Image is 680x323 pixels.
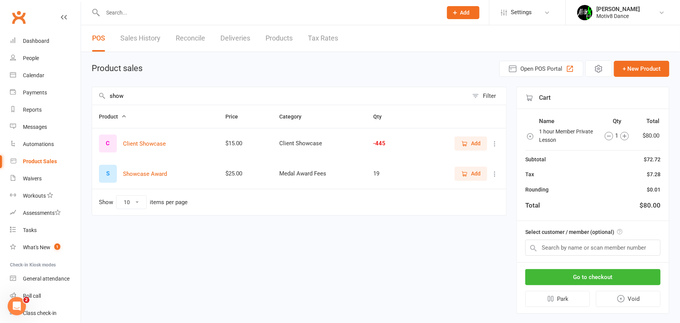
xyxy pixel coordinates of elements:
th: Total [638,116,660,126]
div: Motiv8 Dance [596,13,640,19]
iframe: Intercom live chat [8,297,26,315]
div: Payments [23,89,47,96]
a: Roll call [10,287,81,305]
button: + New Product [614,61,669,77]
div: Roll call [23,293,41,299]
button: Product [99,112,126,121]
div: 1 [598,131,635,140]
div: Tax [525,170,534,179]
a: Products [266,25,293,52]
button: Qty [374,112,390,121]
span: Category [279,114,310,120]
div: Class check-in [23,310,57,316]
a: Payments [10,84,81,101]
span: 2 [23,297,29,303]
div: $80.00 [640,200,661,211]
div: Filter [483,91,496,101]
div: Automations [23,141,54,147]
a: Product Sales [10,153,81,170]
h1: Product sales [92,64,142,73]
div: $7.28 [647,170,661,179]
div: Dashboard [23,38,49,44]
a: Deliveries [220,25,250,52]
span: Price [225,114,246,120]
a: Sales History [120,25,160,52]
div: 19 [374,170,407,177]
button: Park [525,291,590,307]
a: Reports [10,101,81,118]
a: People [10,50,81,67]
span: Settings [511,4,532,21]
div: Workouts [23,193,46,199]
div: [PERSON_NAME] [596,6,640,13]
div: $25.00 [225,170,266,177]
button: Add [455,167,487,180]
div: Medal Award Fees [279,170,359,177]
a: Assessments [10,205,81,222]
div: Total [525,200,540,211]
button: Price [225,112,246,121]
a: POS [92,25,105,52]
span: Open POS Portal [520,64,562,73]
button: Open POS Portal [499,61,583,77]
button: Void [596,291,661,307]
div: items per page [150,199,188,206]
a: Reconcile [176,25,205,52]
div: -445 [374,140,407,147]
span: Qty [374,114,390,120]
div: Reports [23,107,42,113]
button: Client Showcase [123,139,166,148]
a: Clubworx [9,8,28,27]
th: Name [539,116,597,126]
input: Search... [100,7,437,18]
button: Filter [468,87,506,105]
button: Showcase Award [123,169,167,179]
img: thumb_image1679272194.png [577,5,593,20]
div: Waivers [23,175,42,182]
a: Class kiosk mode [10,305,81,322]
div: People [23,55,39,61]
input: Search products by name, or scan product code [92,87,468,105]
a: General attendance kiosk mode [10,270,81,287]
div: $15.00 [225,140,266,147]
div: Cart [517,87,669,109]
button: Add [447,6,479,19]
div: C [99,135,117,153]
div: Messages [23,124,47,130]
div: Rounding [525,185,549,194]
a: Tasks [10,222,81,239]
a: Dashboard [10,32,81,50]
div: Calendar [23,72,44,78]
div: Show [99,195,188,209]
div: Client Showcase [279,140,359,147]
a: Tax Rates [308,25,338,52]
div: Subtotal [525,155,546,164]
span: Add [460,10,470,16]
th: Qty [598,116,637,126]
button: Go to checkout [525,269,661,285]
div: What's New [23,244,50,250]
label: Select customer / member (optional) [525,228,622,236]
div: General attendance [23,276,70,282]
div: $0.01 [647,185,661,194]
span: 1 [54,243,60,250]
div: $72.72 [644,155,661,164]
span: Add [471,169,481,178]
a: Messages [10,118,81,136]
div: Tasks [23,227,37,233]
button: Add [455,136,487,150]
a: Calendar [10,67,81,84]
td: $80.00 [638,127,660,145]
td: 1 hour Member Private Lesson [539,127,597,145]
span: Add [471,139,481,148]
a: Workouts [10,187,81,205]
a: What's New1 [10,239,81,256]
span: Product [99,114,126,120]
a: Waivers [10,170,81,187]
button: Category [279,112,310,121]
div: Assessments [23,210,61,216]
div: Product Sales [23,158,57,164]
a: Automations [10,136,81,153]
input: Search by name or scan member number [525,240,661,256]
div: S [99,165,117,183]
